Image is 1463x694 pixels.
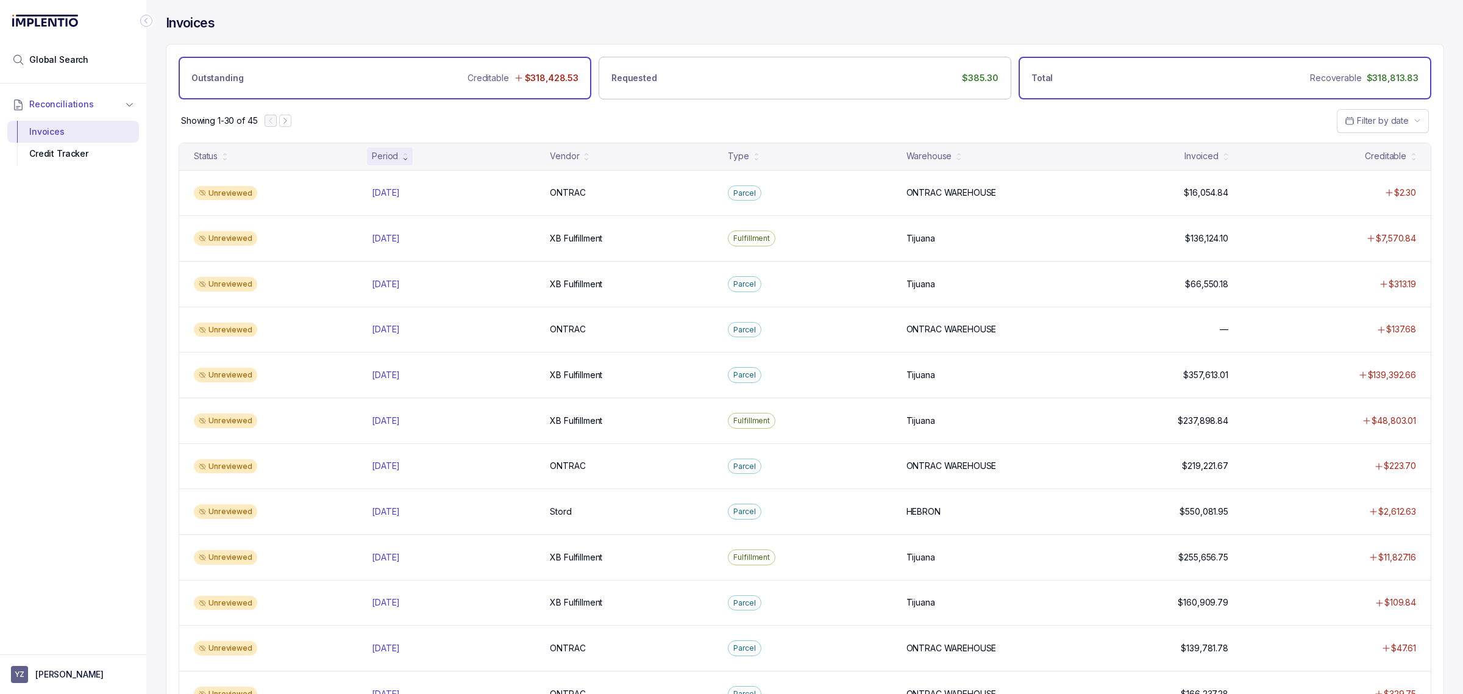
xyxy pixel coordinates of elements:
p: [DATE] [372,369,400,381]
div: Unreviewed [194,368,257,382]
div: Credit Tracker [17,143,129,165]
p: $160,909.79 [1178,596,1228,609]
p: XB Fulfillment [550,278,602,290]
div: Remaining page entries [181,115,257,127]
p: [DATE] [372,278,400,290]
p: Fulfillment [733,232,770,245]
p: ONTRAC WAREHOUSE [906,460,997,472]
div: Unreviewed [194,596,257,610]
button: User initials[PERSON_NAME] [11,666,135,683]
p: $2,612.63 [1378,506,1416,518]
p: [DATE] [372,642,400,654]
div: Warehouse [906,150,952,162]
p: $16,054.84 [1184,187,1228,199]
search: Date Range Picker [1345,115,1409,127]
p: $7,570.84 [1376,232,1416,245]
div: Unreviewed [194,550,257,565]
p: Creditable [468,72,509,84]
p: ONTRAC [550,642,585,654]
p: Total [1031,72,1053,84]
p: Tijuana [906,551,935,563]
p: ONTRAC [550,187,585,199]
p: Tijuana [906,232,935,245]
p: $357,613.01 [1183,369,1228,381]
span: User initials [11,666,28,683]
p: [DATE] [372,506,400,518]
p: $2.30 [1394,187,1416,199]
button: Date Range Picker [1337,109,1429,132]
p: $66,550.18 [1185,278,1228,290]
p: $219,221.67 [1182,460,1228,472]
p: Tijuana [906,596,935,609]
p: Parcel [733,597,755,609]
p: [DATE] [372,596,400,609]
div: Type [728,150,749,162]
p: $139,781.78 [1181,642,1228,654]
div: Unreviewed [194,504,257,519]
p: [DATE] [372,323,400,335]
p: Parcel [733,278,755,290]
p: Recoverable [1310,72,1361,84]
span: Filter by date [1357,115,1409,126]
p: $313.19 [1389,278,1416,290]
p: $139,392.66 [1368,369,1416,381]
p: $318,813.83 [1367,72,1419,84]
p: ONTRAC WAREHOUSE [906,187,997,199]
p: [PERSON_NAME] [35,668,104,681]
p: XB Fulfillment [550,551,602,563]
p: HEBRON [906,506,941,518]
span: Reconciliations [29,98,94,110]
p: Fulfillment [733,415,770,427]
p: $318,428.53 [525,72,578,84]
p: — [1220,323,1228,335]
p: XB Fulfillment [550,415,602,427]
p: Requested [611,72,657,84]
p: $550,081.95 [1180,506,1228,518]
p: Parcel [733,369,755,381]
div: Unreviewed [194,186,257,201]
h4: Invoices [166,15,215,32]
p: $47.61 [1391,642,1416,654]
p: Parcel [733,324,755,336]
p: [DATE] [372,551,400,563]
p: Parcel [733,506,755,518]
p: Parcel [733,642,755,654]
p: ONTRAC [550,460,585,472]
p: XB Fulfillment [550,369,602,381]
span: Global Search [29,54,88,66]
p: Stord [550,506,571,518]
p: $11,827.16 [1378,551,1416,563]
div: Invoiced [1184,150,1219,162]
p: [DATE] [372,460,400,472]
div: Status [194,150,218,162]
p: [DATE] [372,232,400,245]
p: $48,803.01 [1372,415,1416,427]
p: $109.84 [1384,596,1416,609]
p: Tijuana [906,278,935,290]
p: Parcel [733,187,755,199]
div: Vendor [550,150,579,162]
p: [DATE] [372,187,400,199]
p: XB Fulfillment [550,596,602,609]
p: $223.70 [1384,460,1416,472]
p: Parcel [733,460,755,473]
div: Creditable [1365,150,1406,162]
p: [DATE] [372,415,400,427]
p: Tijuana [906,415,935,427]
div: Invoices [17,121,129,143]
div: Unreviewed [194,413,257,428]
div: Unreviewed [194,641,257,656]
p: $255,656.75 [1178,551,1228,563]
p: ONTRAC [550,323,585,335]
div: Collapse Icon [139,13,154,28]
p: Outstanding [191,72,243,84]
div: Unreviewed [194,231,257,246]
p: XB Fulfillment [550,232,602,245]
p: Tijuana [906,369,935,381]
div: Unreviewed [194,277,257,292]
p: $136,124.10 [1185,232,1228,245]
p: Showing 1-30 of 45 [181,115,257,127]
p: ONTRAC WAREHOUSE [906,323,997,335]
div: Reconciliations [7,118,139,168]
button: Reconciliations [7,91,139,118]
